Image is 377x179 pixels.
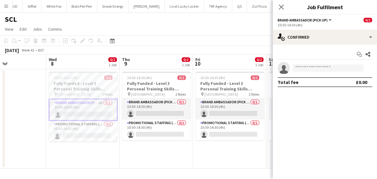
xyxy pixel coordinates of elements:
[20,48,36,52] span: Week 41
[356,79,367,85] div: £0.00
[177,75,186,80] span: 0/2
[122,81,191,92] h3: Fully Funded - Level 3 Personal Training Skills Bootcamp
[195,57,200,62] span: Fri
[182,63,190,67] div: 1 Job
[49,99,117,121] app-card-role: Brand Ambassador (Pick up)1A0/110:30-14:30 (4h)
[232,0,247,12] button: QS
[58,92,91,97] span: [GEOGRAPHIC_DATA]
[273,3,377,11] h3: Job Fulfilment
[195,120,264,140] app-card-role: Promotional Staffing (Brand Ambassadors)0/110:30-14:30 (4h)
[195,81,264,92] h3: Fully Funded - Level 3 Personal Training Skills Bootcamp
[182,57,190,62] span: 0/2
[42,0,67,12] button: White Fox
[200,75,225,80] span: 10:30-14:30 (4h)
[278,18,333,22] button: Brand Ambassador (Pick up)
[247,0,272,12] button: Zizi Pizza
[121,60,130,67] span: 9
[364,18,372,22] span: 0/2
[278,23,372,27] div: 10:30-14:30 (4h)
[122,120,191,140] app-card-role: Promotional Staffing (Brand Ambassadors)0/110:30-14:30 (4h)
[268,60,275,67] span: 11
[49,57,57,62] span: Wed
[127,75,152,80] span: 10:30-14:30 (4h)
[5,47,19,53] div: [DATE]
[33,26,42,32] span: Jobs
[131,92,165,97] span: [GEOGRAPHIC_DATA]
[269,72,337,140] app-job-card: 10:30-14:30 (4h)0/2Fully Funded - Level 3 Personal Training Skills Bootcamp [GEOGRAPHIC_DATA]2 Ro...
[97,0,129,12] button: Sneak Energy
[23,0,42,12] button: Sifflet
[109,63,117,67] div: 1 Job
[255,57,264,62] span: 0/2
[48,26,62,32] span: Comms
[278,79,298,85] div: Total fee
[49,81,117,92] h3: Fully Funded - Level 3 Personal Training Skills Bootcamp
[195,72,264,140] app-job-card: 10:30-14:30 (4h)0/2Fully Funded - Level 3 Personal Training Skills Bootcamp [GEOGRAPHIC_DATA]2 Ro...
[38,48,44,52] div: BST
[204,92,238,97] span: [GEOGRAPHIC_DATA]
[67,0,97,12] button: Bisto Peri Peri
[122,57,130,62] span: Thu
[269,120,337,140] app-card-role: Promotional Staffing (Brand Ambassadors)1A0/110:30-14:30 (4h)
[46,25,64,33] a: Comms
[165,0,204,12] button: Livat Lucky Locker
[249,92,259,97] span: 2 Roles
[104,75,113,80] span: 0/2
[48,60,57,67] span: 8
[122,99,191,120] app-card-role: Brand Ambassador (Pick up)0/110:30-14:30 (4h)
[49,72,117,142] app-job-card: 10:30-14:30 (4h)0/2Fully Funded - Level 3 Personal Training Skills Bootcamp [GEOGRAPHIC_DATA]2 Ro...
[2,25,16,33] a: View
[54,75,79,80] span: 10:30-14:30 (4h)
[30,25,44,33] a: Jobs
[102,92,113,97] span: 2 Roles
[129,0,165,12] button: [PERSON_NAME]
[17,25,29,33] a: Edit
[269,99,337,120] app-card-role: Brand Ambassador (Pick up)1A0/110:30-14:30 (4h)
[20,26,27,32] span: Edit
[194,60,200,67] span: 10
[272,0,301,12] button: Clementoni
[278,18,328,22] span: Brand Ambassador (Pick up)
[195,99,264,120] app-card-role: Brand Ambassador (Pick up)0/110:30-14:30 (4h)
[255,63,263,67] div: 1 Job
[251,75,259,80] span: 0/2
[5,15,17,24] h1: SCL
[204,0,232,12] button: TRF Agency
[49,121,117,142] app-card-role: Promotional Staffing (Brand Ambassadors)0/110:30-14:30 (4h)
[175,92,186,97] span: 2 Roles
[122,72,191,140] app-job-card: 10:30-14:30 (4h)0/2Fully Funded - Level 3 Personal Training Skills Bootcamp [GEOGRAPHIC_DATA]2 Ro...
[269,57,275,62] span: Sat
[273,30,377,44] div: Confirmed
[5,26,13,32] span: View
[269,81,337,92] h3: Fully Funded - Level 3 Personal Training Skills Bootcamp
[108,57,117,62] span: 0/2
